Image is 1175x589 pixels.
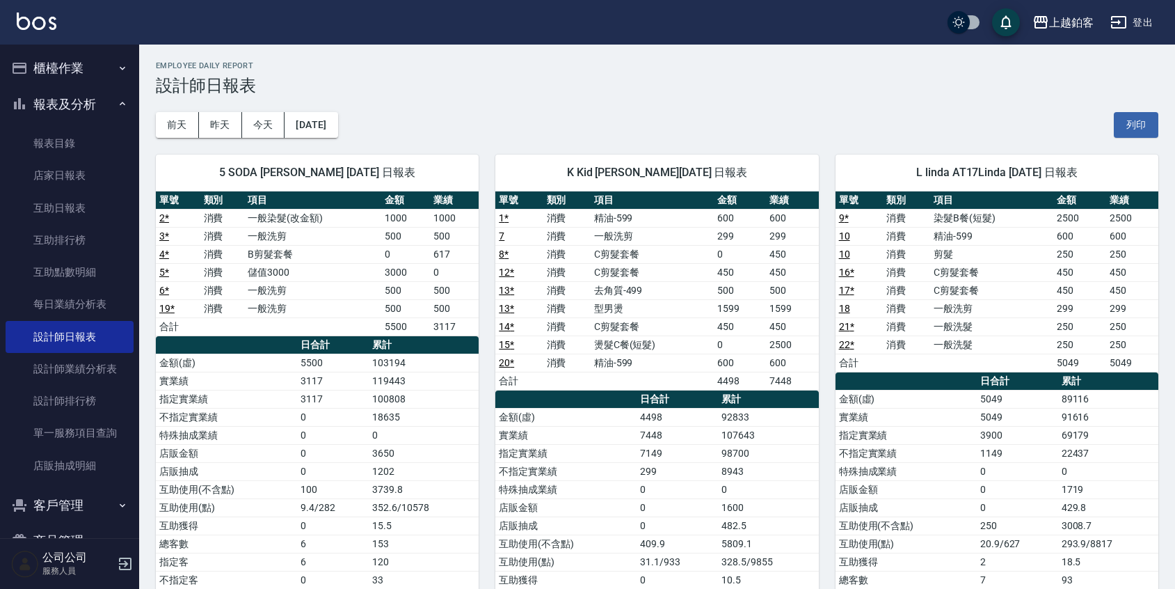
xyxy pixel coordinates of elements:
td: 0 [637,498,718,517]
button: 前天 [156,112,199,138]
td: 指定實業績 [156,390,297,408]
a: 互助點數明細 [6,256,134,288]
td: 0 [369,426,479,444]
button: 商品管理 [6,523,134,559]
a: 18 [839,303,850,314]
td: 69179 [1058,426,1158,444]
td: 1000 [381,209,430,227]
button: 昨天 [199,112,242,138]
td: 500 [381,299,430,317]
td: 一般洗剪 [244,227,381,245]
th: 項目 [930,191,1053,210]
td: 4498 [637,408,718,426]
th: 類別 [543,191,591,210]
td: 指定實業績 [495,444,637,462]
td: 1599 [766,299,818,317]
td: 299 [637,462,718,480]
td: 總客數 [836,571,977,589]
td: 0 [637,571,718,589]
td: C剪髮套餐 [930,281,1053,299]
button: 上越鉑客 [1027,8,1099,37]
td: 0 [297,462,369,480]
td: 22437 [1058,444,1158,462]
a: 報表目錄 [6,127,134,159]
td: 450 [766,317,818,336]
td: 消費 [883,245,930,263]
a: 10 [839,230,850,242]
td: 金額(虛) [495,408,637,426]
h3: 設計師日報表 [156,76,1158,95]
td: 250 [1053,245,1105,263]
td: 119443 [369,372,479,390]
td: C剪髮套餐 [591,245,714,263]
td: 450 [1106,263,1158,281]
td: 特殊抽成業績 [836,462,977,480]
table: a dense table [156,191,479,336]
td: 15.5 [369,517,479,535]
th: 金額 [714,191,766,210]
td: 450 [1053,281,1105,299]
td: 0 [977,498,1058,517]
td: 指定客 [156,553,297,571]
td: 617 [430,245,479,263]
td: 店販金額 [495,498,637,517]
td: 互助獲得 [836,553,977,571]
td: 消費 [883,317,930,336]
td: 0 [297,408,369,426]
button: 報表及分析 [6,86,134,123]
td: 店販金額 [836,480,977,498]
td: 總客數 [156,535,297,553]
td: 3117 [430,317,479,336]
td: 6 [297,553,369,571]
td: 0 [430,263,479,281]
td: 一般洗剪 [591,227,714,245]
td: 7448 [766,372,818,390]
td: 合計 [156,317,200,336]
a: 設計師日報表 [6,321,134,353]
td: 91616 [1058,408,1158,426]
td: 3117 [297,390,369,408]
td: 7149 [637,444,718,462]
td: 3650 [369,444,479,462]
td: 精油-599 [591,354,714,372]
td: C剪髮套餐 [591,317,714,336]
td: 2500 [1106,209,1158,227]
td: 消費 [543,317,591,336]
td: 0 [718,480,818,498]
td: 500 [766,281,818,299]
td: 一般洗髮 [930,317,1053,336]
td: 1000 [430,209,479,227]
td: 3008.7 [1058,517,1158,535]
td: 消費 [543,227,591,245]
table: a dense table [495,191,818,391]
td: 93 [1058,571,1158,589]
td: 消費 [883,263,930,281]
td: 5500 [381,317,430,336]
td: 一般洗剪 [244,281,381,299]
td: 消費 [543,245,591,263]
a: 每日業績分析表 [6,288,134,320]
td: 0 [714,245,766,263]
td: 0 [637,480,718,498]
td: 消費 [883,227,930,245]
th: 日合計 [637,391,718,409]
td: 1149 [977,444,1058,462]
td: 5809.1 [718,535,818,553]
th: 類別 [200,191,245,210]
td: 互助使用(點) [156,498,297,517]
td: 5049 [977,390,1058,408]
td: 31.1/933 [637,553,718,571]
h2: Employee Daily Report [156,61,1158,70]
td: 450 [714,317,766,336]
td: 特殊抽成業績 [495,480,637,498]
td: 89116 [1058,390,1158,408]
td: 互助使用(不含點) [156,480,297,498]
td: 精油-599 [591,209,714,227]
img: Logo [17,13,56,30]
td: 20.9/627 [977,535,1058,553]
td: C剪髮套餐 [591,263,714,281]
span: 5 SODA [PERSON_NAME] [DATE] 日報表 [173,166,462,180]
td: 103194 [369,354,479,372]
td: 293.9/8817 [1058,535,1158,553]
td: 10.5 [718,571,818,589]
